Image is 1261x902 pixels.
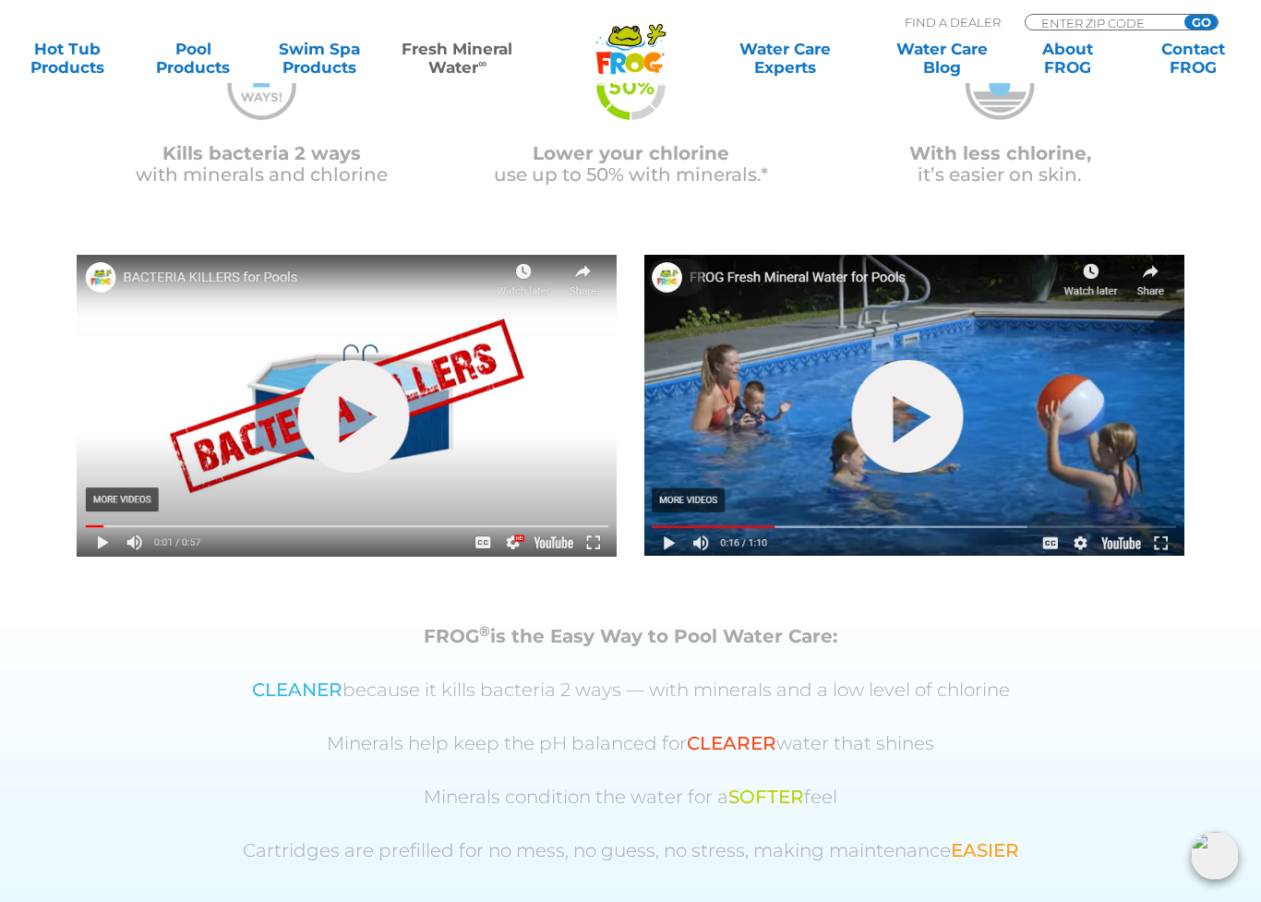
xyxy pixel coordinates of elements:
[1191,832,1239,880] img: openIcon
[270,40,368,77] a: Swim SpaProducts
[100,787,1161,808] p: Minerals condition the water for a feel
[100,840,1161,861] p: Cartridges are prefilled for no mess, no guess, no stress, making maintenance
[162,142,361,164] span: Kills bacteria 2 ways
[687,732,776,754] span: CLEARER
[396,40,519,77] a: Fresh MineralWater∞
[905,14,1001,30] p: Find A Dealer
[77,143,446,186] p: with minerals and chlorine
[644,255,1184,556] img: Picture3
[18,40,116,77] a: Hot TubProducts
[909,142,1091,164] span: With less chlorine,
[100,733,1161,754] p: Minerals help keep the pH balanced for water that shines
[966,51,1035,120] img: mineral-water-less-chlorine
[815,143,1184,186] p: it’s easier on skin.
[77,255,617,557] img: Picture1
[478,56,486,70] sup: ∞
[479,622,490,640] sup: ®
[446,143,815,186] p: use up to 50% with minerals.*
[424,625,837,647] strong: FROG is the Easy Way to Pool Water Care:
[705,40,864,77] a: Water CareExperts
[100,680,1161,701] p: because it kills bacteria 2 ways — with minerals and a low level of chlorine
[227,51,296,120] img: mineral-water-2-ways
[951,839,1019,861] span: EASIER
[1019,40,1117,77] a: AboutFROG
[1039,15,1164,30] input: Zip Code Form
[728,786,804,808] span: SOFTER
[144,40,242,77] a: PoolProducts
[1145,40,1243,77] a: ContactFROG
[252,679,342,701] span: CLEANER
[893,40,991,77] a: Water CareBlog
[1184,15,1218,30] input: GO
[533,142,729,164] span: Lower your chlorine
